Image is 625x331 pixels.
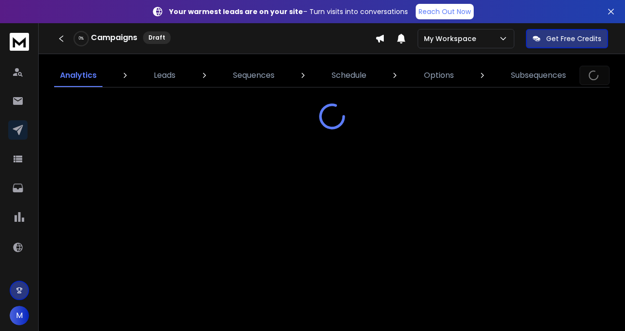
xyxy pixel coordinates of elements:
[154,70,175,81] p: Leads
[326,64,372,87] a: Schedule
[10,306,29,325] button: M
[227,64,280,87] a: Sequences
[546,34,601,43] p: Get Free Credits
[148,64,181,87] a: Leads
[91,32,137,43] h1: Campaigns
[419,7,471,16] p: Reach Out Now
[418,64,460,87] a: Options
[424,70,454,81] p: Options
[54,64,102,87] a: Analytics
[233,70,275,81] p: Sequences
[60,70,97,81] p: Analytics
[511,70,566,81] p: Subsequences
[332,70,366,81] p: Schedule
[424,34,480,43] p: My Workspace
[505,64,572,87] a: Subsequences
[526,29,608,48] button: Get Free Credits
[143,31,171,44] div: Draft
[169,7,303,16] strong: Your warmest leads are on your site
[79,36,84,42] p: 0 %
[10,33,29,51] img: logo
[416,4,474,19] a: Reach Out Now
[169,7,408,16] p: – Turn visits into conversations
